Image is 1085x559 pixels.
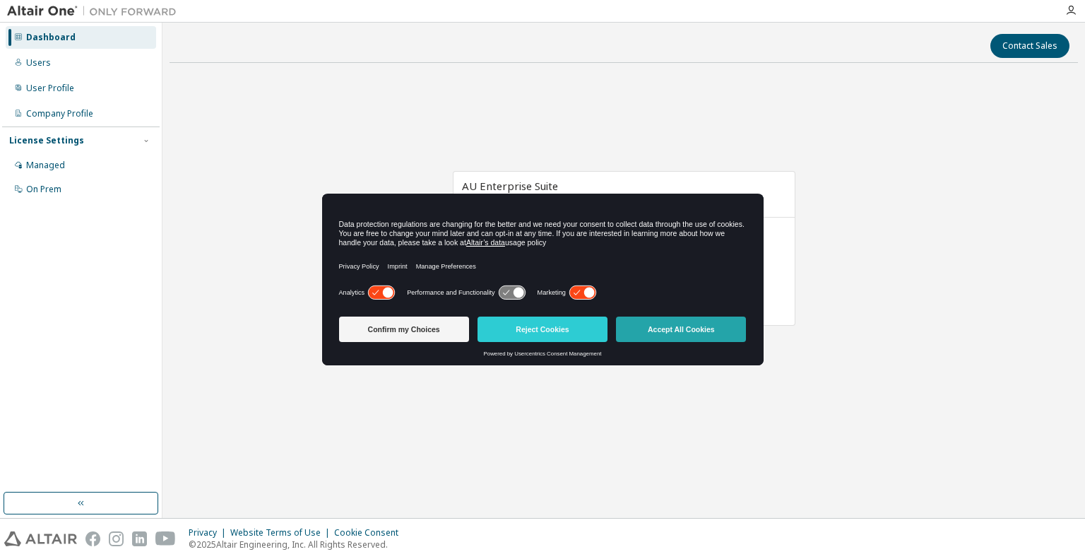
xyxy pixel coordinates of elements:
[990,34,1069,58] button: Contact Sales
[9,135,84,146] div: License Settings
[26,160,65,171] div: Managed
[109,531,124,546] img: instagram.svg
[26,108,93,119] div: Company Profile
[462,179,558,193] span: AU Enterprise Suite
[189,539,407,551] p: © 2025 Altair Engineering, Inc. All Rights Reserved.
[230,527,334,539] div: Website Terms of Use
[155,531,176,546] img: youtube.svg
[7,4,184,18] img: Altair One
[26,57,51,69] div: Users
[4,531,77,546] img: altair_logo.svg
[85,531,100,546] img: facebook.svg
[26,184,61,195] div: On Prem
[26,83,74,94] div: User Profile
[189,527,230,539] div: Privacy
[26,32,76,43] div: Dashboard
[132,531,147,546] img: linkedin.svg
[334,527,407,539] div: Cookie Consent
